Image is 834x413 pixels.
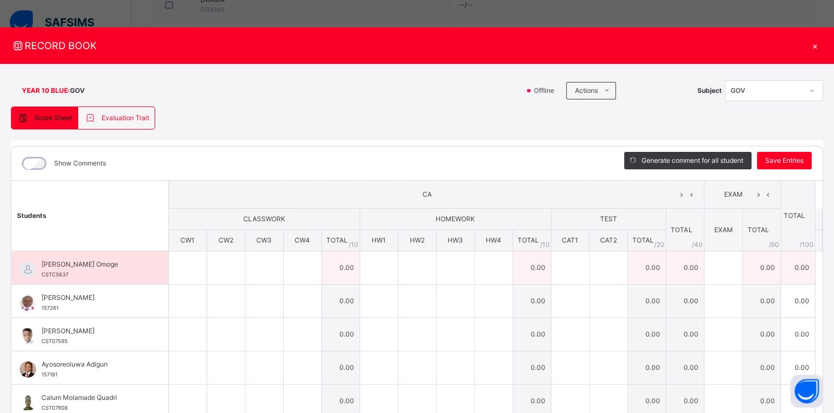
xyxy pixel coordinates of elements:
[42,293,144,303] span: [PERSON_NAME]
[513,251,551,285] td: 0.00
[349,240,359,250] span: / 10
[666,318,704,351] td: 0.00
[42,272,68,278] span: CSTC5637
[20,261,36,278] img: default.svg
[780,181,815,251] th: TOTAL
[780,351,815,385] td: 0.00
[42,359,144,369] span: Ayosoreoluwa Adigun
[600,236,617,244] span: CAT2
[102,113,149,123] span: Evaluation Trait
[562,236,578,244] span: CAT1
[321,351,360,385] td: 0.00
[243,215,285,223] span: CLASSWORK
[321,285,360,318] td: 0.00
[642,156,743,166] span: Generate comment for all student
[666,285,704,318] td: 0.00
[448,236,463,244] span: HW3
[666,351,704,385] td: 0.00
[256,236,272,244] span: CW3
[627,251,666,285] td: 0.00
[20,394,36,411] img: CST07908.png
[765,156,803,166] span: Save Entries
[654,240,665,250] span: / 20
[372,236,386,244] span: HW1
[42,405,68,411] span: CST07908
[20,361,36,377] img: 157181.png
[627,351,666,385] td: 0.00
[20,328,36,344] img: CST07595.png
[780,318,815,351] td: 0.00
[219,236,233,244] span: CW2
[321,318,360,351] td: 0.00
[20,294,36,311] img: 157261.png
[70,86,85,96] span: GOV
[42,393,144,403] span: Calum Molamade Quadri
[513,318,551,351] td: 0.00
[769,240,779,250] span: / 60
[326,236,348,244] span: TOTAL
[742,351,780,385] td: 0.00
[692,240,703,250] span: / 40
[34,113,72,123] span: Score Sheet
[627,285,666,318] td: 0.00
[780,285,815,318] td: 0.00
[600,215,617,223] span: TEST
[575,86,598,96] span: Actions
[807,38,823,53] div: ×
[321,251,360,285] td: 0.00
[513,285,551,318] td: 0.00
[540,240,550,250] span: / 10
[742,318,780,351] td: 0.00
[410,236,425,244] span: HW2
[513,351,551,385] td: 0.00
[742,251,780,285] td: 0.00
[436,215,475,223] span: HOMEWORK
[17,211,46,220] span: Students
[22,86,70,96] span: YEAR 10 BLUE :
[42,259,144,269] span: [PERSON_NAME] Omoge
[800,240,814,250] span: /100
[747,226,768,234] span: TOTAL
[295,236,310,244] span: CW4
[790,375,823,408] button: Open asap
[742,285,780,318] td: 0.00
[671,226,692,234] span: TOTAL
[180,236,195,244] span: CW1
[666,251,704,285] td: 0.00
[177,190,677,199] span: CA
[713,190,754,199] span: EXAM
[714,226,732,234] span: EXAM
[42,305,58,311] span: 157261
[54,158,106,168] label: Show Comments
[780,251,815,285] td: 0.00
[627,318,666,351] td: 0.00
[518,236,539,244] span: TOTAL
[632,236,654,244] span: TOTAL
[697,86,722,96] span: Subject
[42,338,68,344] span: CST07595
[42,326,144,336] span: [PERSON_NAME]
[11,38,807,53] span: RECORD BOOK
[42,371,57,377] span: 157181
[731,86,803,96] div: GOV
[486,236,501,244] span: HW4
[533,86,561,96] span: Offline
